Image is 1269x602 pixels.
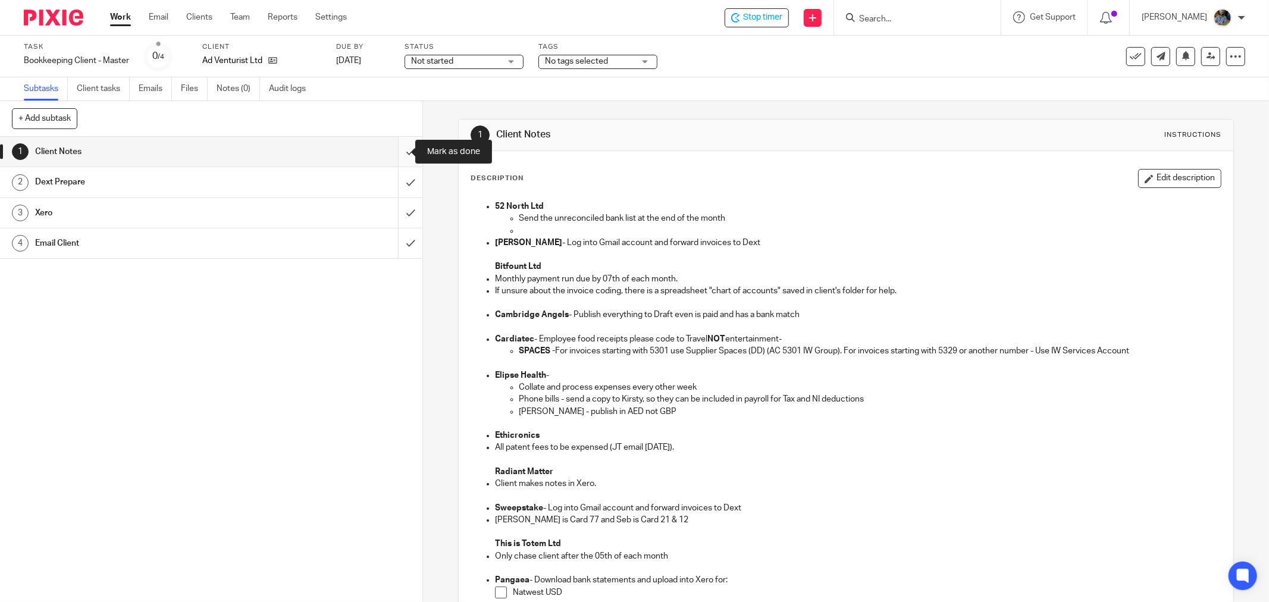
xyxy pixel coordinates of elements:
[24,77,68,101] a: Subtasks
[77,77,130,101] a: Client tasks
[495,478,1221,490] p: Client makes notes in Xero.
[268,11,297,23] a: Reports
[336,42,390,52] label: Due by
[1213,8,1232,27] img: Jaskaran%20Singh.jpeg
[230,11,250,23] a: Team
[139,77,172,101] a: Emails
[1142,11,1207,23] p: [PERSON_NAME]
[495,550,1221,562] p: Only chase client after the 05th of each month
[495,309,1221,321] p: - Publish everything to Draft even is paid and has a bank match
[495,335,534,343] strong: Cardiatec
[495,285,1221,297] p: If unsure about the invoice coding, there is a spreadsheet "chart of accounts" saved in client's ...
[1030,13,1076,21] span: Get Support
[495,262,541,271] strong: Bitfount Ltd
[158,54,164,60] small: /4
[538,42,657,52] label: Tags
[519,406,1221,418] p: [PERSON_NAME] - publish in AED not GBP
[24,55,129,67] div: Bookkeeping Client - Master
[495,371,546,380] strong: Elipse Health
[202,42,321,52] label: Client
[35,173,270,191] h1: Dext Prepare
[496,128,872,141] h1: Client Notes
[411,57,453,65] span: Not started
[269,77,315,101] a: Audit logs
[202,55,262,67] p: Ad Venturist Ltd
[519,393,1221,405] p: Phone bills - send a copy to Kirsty, so they can be included in payroll for Tax and NI deductions
[35,234,270,252] h1: Email Client
[12,205,29,221] div: 3
[495,239,562,247] strong: [PERSON_NAME]
[725,8,789,27] div: Ad Venturist Ltd - Bookkeeping Client - Master
[858,14,965,25] input: Search
[495,273,1221,285] p: Monthly payment run due by 07th of each month.
[495,504,543,512] strong: Sweepstake
[24,42,129,52] label: Task
[181,77,208,101] a: Files
[1164,130,1221,140] div: Instructions
[519,347,555,355] strong: SPACES -
[315,11,347,23] a: Settings
[495,540,561,548] strong: This is Totem Ltd
[12,143,29,160] div: 1
[35,204,270,222] h1: Xero
[495,237,1221,249] p: - Log into Gmail account and forward invoices to Dext
[495,311,569,319] strong: Cambridge Angels
[471,126,490,145] div: 1
[152,49,164,63] div: 0
[12,235,29,252] div: 4
[495,333,1221,345] p: - Employee food receipts please code to Travel entertainment-
[495,514,1221,526] p: [PERSON_NAME] is Card 77 and Seb is Card 21 & 12
[12,174,29,191] div: 2
[519,212,1221,224] p: Send the unreconciled bank list at the end of the month
[707,335,725,343] strong: NOT
[495,431,540,440] strong: Ethicronics
[495,369,1221,381] p: -
[495,441,1221,453] p: All patent fees to be expensed (JT email [DATE]).
[519,345,1221,357] p: For invoices starting with 5301 use Supplier Spaces (DD) (AC 5301 IW Group). For invoices startin...
[336,57,361,65] span: [DATE]
[495,574,1221,586] p: - Download bank statements and upload into Xero for:
[545,57,608,65] span: No tags selected
[495,576,529,584] strong: Pangaea
[495,468,553,476] strong: Radiant Matter
[519,381,1221,393] p: Collate and process expenses every other week
[217,77,260,101] a: Notes (0)
[186,11,212,23] a: Clients
[405,42,524,52] label: Status
[495,202,544,211] strong: 52 North Ltd
[743,11,782,24] span: Stop timer
[110,11,131,23] a: Work
[495,502,1221,514] p: - Log into Gmail account and forward invoices to Dext
[1138,169,1221,188] button: Edit description
[471,174,524,183] p: Description
[35,143,270,161] h1: Client Notes
[24,10,83,26] img: Pixie
[12,108,77,128] button: + Add subtask
[513,587,1221,598] p: Natwest USD
[149,11,168,23] a: Email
